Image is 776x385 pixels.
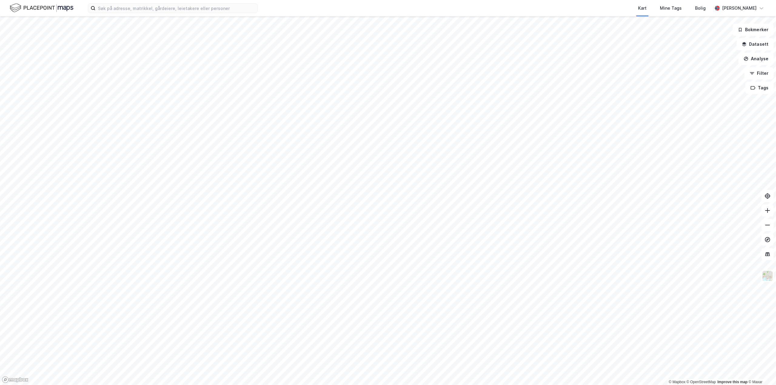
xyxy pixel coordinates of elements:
[762,270,773,282] img: Z
[744,67,774,79] button: Filter
[2,376,28,383] a: Mapbox homepage
[638,5,647,12] div: Kart
[695,5,706,12] div: Bolig
[10,3,73,13] img: logo.f888ab2527a4732fd821a326f86c7f29.svg
[660,5,682,12] div: Mine Tags
[745,82,774,94] button: Tags
[746,356,776,385] iframe: Chat Widget
[95,4,257,13] input: Søk på adresse, matrikkel, gårdeiere, leietakere eller personer
[733,24,774,36] button: Bokmerker
[687,380,716,384] a: OpenStreetMap
[717,380,748,384] a: Improve this map
[669,380,685,384] a: Mapbox
[738,53,774,65] button: Analyse
[722,5,757,12] div: [PERSON_NAME]
[737,38,774,50] button: Datasett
